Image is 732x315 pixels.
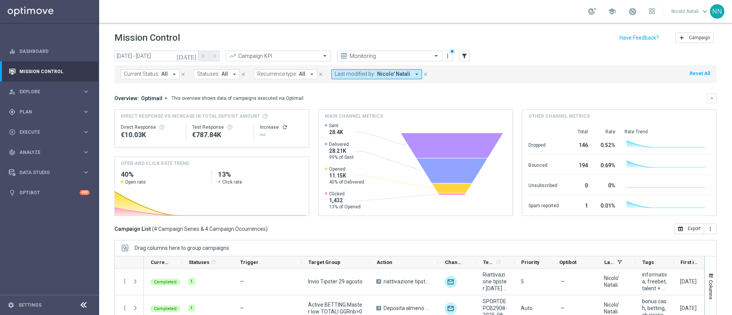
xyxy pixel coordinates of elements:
div: 194 [568,158,588,171]
div: Data Studio keyboard_arrow_right [8,169,90,176]
button: [DATE] [175,51,198,62]
span: A [376,279,381,284]
a: Optibot [19,182,80,203]
i: lightbulb [9,189,16,196]
span: Open rate [125,179,146,185]
i: refresh [210,259,217,265]
i: arrow_drop_down [231,71,238,78]
div: 0.01% [597,199,615,211]
div: Analyze [9,149,82,156]
a: Mission Control [19,61,90,82]
i: close [180,72,186,77]
span: 5 [521,278,524,285]
span: Optibot [559,259,576,265]
button: Current Status: All arrow_drop_down [120,69,180,79]
div: gps_fixed Plan keyboard_arrow_right [8,109,90,115]
span: Execute [19,130,82,134]
span: Opened [329,166,364,172]
button: Reset All [689,69,711,78]
i: arrow_forward [212,53,217,59]
div: NN [710,4,724,19]
span: All [222,71,228,77]
div: 0.69% [597,158,615,171]
span: — [240,305,244,311]
button: arrow_back [198,51,209,61]
i: more_vert [445,53,451,59]
div: Rate [597,129,615,135]
h2: 40% [121,170,205,179]
span: Action [377,259,392,265]
colored-tag: Completed [150,305,180,312]
div: Test Response [192,124,247,130]
div: Nicolo' Natali [604,275,629,288]
button: person_search Explore keyboard_arrow_right [8,89,90,95]
h4: Other channel metrics [528,113,590,120]
span: Nicolo' Natali [377,71,410,77]
i: more_vert [707,226,713,232]
div: 1 [188,305,195,312]
i: keyboard_arrow_right [82,169,90,176]
i: trending_up [229,52,236,60]
div: Rate Trend [624,129,710,135]
span: Click rate [222,179,242,185]
span: 1,432 [329,197,361,204]
i: settings [8,302,14,309]
div: Explore [9,88,82,95]
i: keyboard_arrow_right [82,149,90,156]
div: Press SPACE to select this row. [115,269,144,295]
div: Optimail [445,276,457,288]
span: 11.15K [329,172,364,179]
span: Completed [154,280,177,285]
span: Calculate column [494,258,501,266]
span: Trigger [240,259,258,265]
div: 29 Aug 2025, Friday [680,305,697,312]
span: Last Modified By [604,259,614,265]
a: Settings [18,303,42,307]
span: All [299,71,305,77]
div: Bounced [528,158,559,171]
button: close [180,70,186,78]
span: Plan [19,110,82,114]
h3: Campaign List [114,225,268,232]
a: Dashboard [19,41,90,61]
div: equalizer Dashboard [8,48,90,54]
span: 40% of Delivered [329,179,364,185]
input: Select date range [114,51,198,61]
div: Spam reported [528,199,559,211]
span: 28.4K [329,129,343,136]
span: ) [266,225,268,232]
div: Optibot [9,182,90,203]
button: more_vert [704,224,717,234]
div: Direct Response [121,124,180,130]
i: keyboard_arrow_right [82,128,90,136]
h1: Mission Control [114,32,180,43]
span: Campaign [689,35,710,40]
i: [DATE] [177,53,197,59]
div: Total [568,129,588,135]
span: Auto [521,305,533,311]
span: Columns [708,280,714,299]
div: Dashboard [9,41,90,61]
span: Last modified by: [335,71,375,77]
span: ( [152,225,154,232]
div: +10 [80,190,90,195]
span: Statuses [189,259,209,265]
button: more_vert [444,51,451,61]
span: Current Status [151,259,169,265]
button: add Campaign [675,32,714,43]
button: lightbulb Optibot +10 [8,190,90,196]
span: 28.21K [329,147,354,154]
colored-tag: Completed [150,278,180,285]
div: 1 [188,278,195,285]
span: Target Group [308,259,340,265]
span: A [376,306,381,310]
i: refresh [495,259,501,265]
h4: OPEN AND CLICK RATE TREND [121,160,189,167]
div: Dropped [528,138,559,150]
div: Row Groups [135,245,229,251]
div: -- [260,130,302,139]
i: arrow_drop_down [162,95,169,102]
button: arrow_forward [209,51,220,61]
i: gps_fixed [9,109,16,115]
i: more_vert [121,278,128,285]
